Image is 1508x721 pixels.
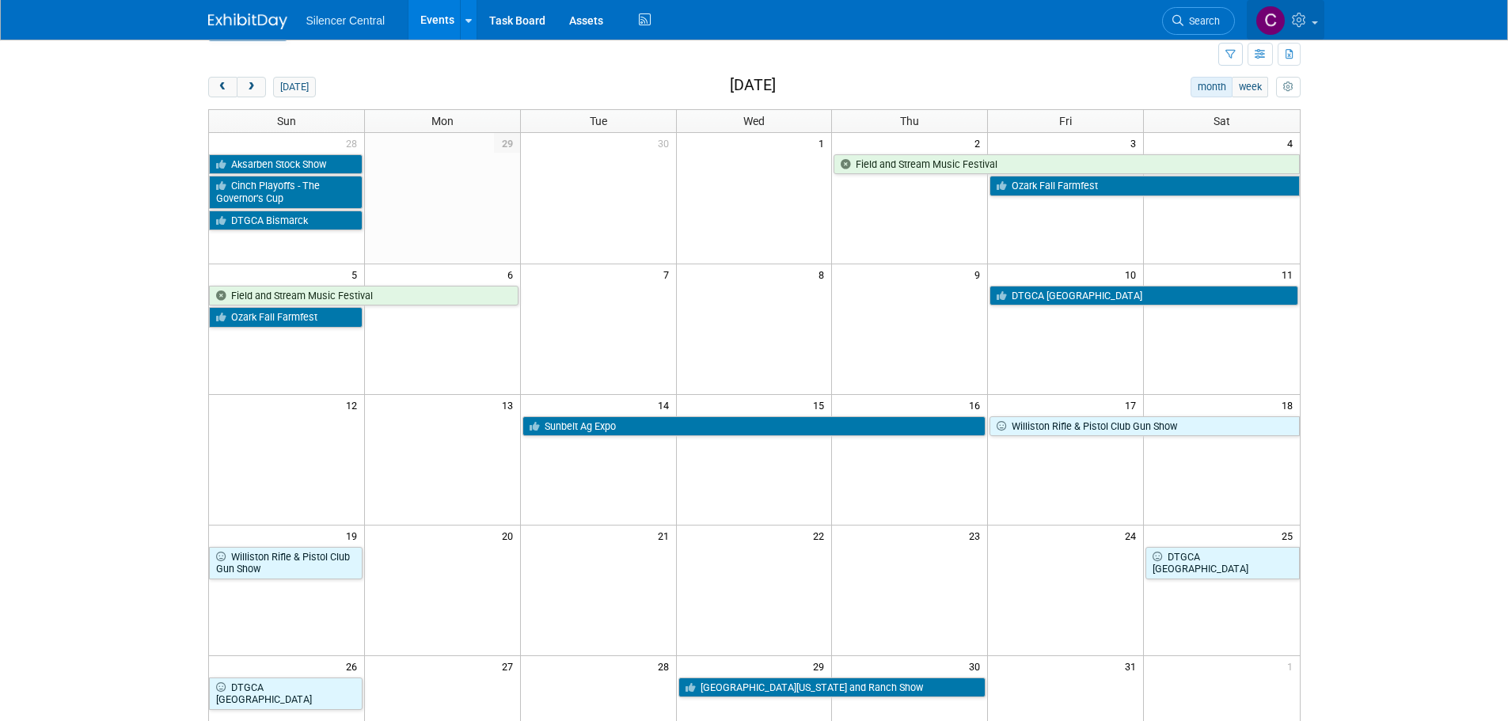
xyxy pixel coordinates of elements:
button: month [1191,77,1233,97]
a: DTGCA [GEOGRAPHIC_DATA] [990,286,1297,306]
span: 2 [973,133,987,153]
a: Ozark Fall Farmfest [990,176,1299,196]
span: 17 [1123,395,1143,415]
span: 22 [811,526,831,545]
a: Sunbelt Ag Expo [522,416,986,437]
span: 21 [656,526,676,545]
span: 19 [344,526,364,545]
span: 29 [811,656,831,676]
button: prev [208,77,237,97]
h2: [DATE] [730,77,776,94]
a: Williston Rifle & Pistol Club Gun Show [209,547,363,579]
span: 13 [500,395,520,415]
a: Ozark Fall Farmfest [209,307,363,328]
span: 3 [1129,133,1143,153]
span: 30 [967,656,987,676]
span: 1 [1286,656,1300,676]
span: Wed [743,115,765,127]
a: Search [1162,7,1235,35]
span: 24 [1123,526,1143,545]
span: 23 [967,526,987,545]
button: [DATE] [273,77,315,97]
span: Search [1183,15,1220,27]
img: Cade Cox [1255,6,1286,36]
span: 27 [500,656,520,676]
a: DTGCA [GEOGRAPHIC_DATA] [209,677,363,710]
a: [GEOGRAPHIC_DATA][US_STATE] and Ranch Show [678,677,986,698]
span: 5 [350,264,364,284]
i: Personalize Calendar [1283,82,1293,93]
span: 26 [344,656,364,676]
span: 7 [662,264,676,284]
span: 15 [811,395,831,415]
span: 25 [1280,526,1300,545]
a: Cinch Playoffs - The Governor’s Cup [209,176,363,208]
a: Field and Stream Music Festival [209,286,518,306]
span: 4 [1286,133,1300,153]
span: Sun [277,115,296,127]
span: 28 [656,656,676,676]
span: 30 [656,133,676,153]
span: 6 [506,264,520,284]
span: Mon [431,115,454,127]
span: 11 [1280,264,1300,284]
button: myCustomButton [1276,77,1300,97]
span: 10 [1123,264,1143,284]
button: next [237,77,266,97]
img: ExhibitDay [208,13,287,29]
span: 28 [344,133,364,153]
a: Aksarben Stock Show [209,154,363,175]
button: week [1232,77,1268,97]
span: Sat [1214,115,1230,127]
span: 9 [973,264,987,284]
span: 1 [817,133,831,153]
span: Tue [590,115,607,127]
span: 14 [656,395,676,415]
span: Silencer Central [306,14,386,27]
a: DTGCA [GEOGRAPHIC_DATA] [1145,547,1299,579]
span: 31 [1123,656,1143,676]
span: Fri [1059,115,1072,127]
span: 12 [344,395,364,415]
span: Thu [900,115,919,127]
a: Field and Stream Music Festival [834,154,1299,175]
a: Williston Rifle & Pistol Club Gun Show [990,416,1299,437]
span: 20 [500,526,520,545]
span: 16 [967,395,987,415]
span: 18 [1280,395,1300,415]
a: DTGCA Bismarck [209,211,363,231]
span: 8 [817,264,831,284]
span: 29 [494,133,520,153]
